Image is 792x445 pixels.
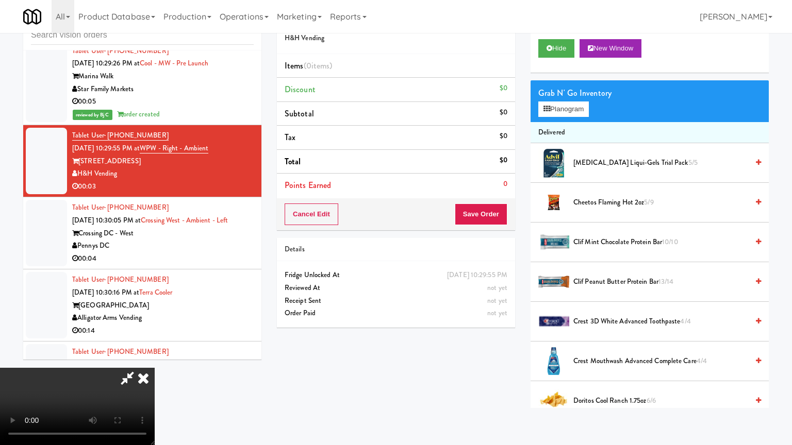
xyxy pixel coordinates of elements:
[573,355,748,368] span: Crest Mouthwash Advanced Complete Care
[311,60,330,72] ng-pluralize: items
[487,296,507,305] span: not yet
[285,179,331,191] span: Points Earned
[140,58,208,68] a: Cool - MW - Pre Launch
[688,158,698,167] span: 5/5
[285,156,301,167] span: Total
[72,312,254,324] div: Alligator Arms Vending
[72,227,254,240] div: Crossing DC - West
[72,215,141,225] span: [DATE] 10:30:05 PM at
[573,236,748,249] span: Clif Mint Chocolate Protein Bar
[644,197,653,207] span: 5/9
[573,196,748,209] span: Cheetos Flaming Hot 2oz
[447,269,507,282] div: [DATE] 10:29:55 PM
[285,307,507,320] div: Order Paid
[658,277,674,286] span: 13/14
[503,178,507,191] div: 0
[285,269,507,282] div: Fridge Unlocked At
[569,276,761,288] div: Clif Peanut Butter Protein Bar13/14
[573,395,748,407] span: Doritos Cool Ranch 1.75oz
[500,154,507,167] div: $0
[72,299,254,312] div: [GEOGRAPHIC_DATA]
[573,157,748,169] span: [MEDICAL_DATA] Liqui-Gels Trial Pack
[72,95,254,108] div: 00:05
[662,237,678,247] span: 10/10
[104,347,169,356] span: · [PHONE_NUMBER]
[569,157,761,169] div: [MEDICAL_DATA] Liqui-Gels Trial Pack5/5
[117,109,160,119] span: order created
[538,39,574,58] button: Hide
[72,155,254,168] div: [STREET_ADDRESS]
[104,202,169,212] span: · [PHONE_NUMBER]
[531,122,769,144] li: Delivered
[23,8,41,26] img: Micromart
[23,41,261,126] li: Tablet User· [PHONE_NUMBER][DATE] 10:29:26 PM atCool - MW - Pre LaunchMarina WalkStar Family Mark...
[500,130,507,143] div: $0
[285,295,507,307] div: Receipt Sent
[500,106,507,119] div: $0
[23,125,261,197] li: Tablet User· [PHONE_NUMBER][DATE] 10:29:55 PM atWPW - Right - Ambient[STREET_ADDRESS]H&H Vending0...
[72,275,169,284] a: Tablet User· [PHONE_NUMBER]
[569,196,761,209] div: Cheetos Flaming Hot 2oz5/9
[538,101,589,117] button: Planogram
[72,202,169,212] a: Tablet User· [PHONE_NUMBER]
[72,324,254,337] div: 00:14
[72,46,169,56] a: Tablet User· [PHONE_NUMBER]
[72,360,139,369] span: [DATE] 10:30:17 PM at
[647,396,656,405] span: 6/6
[285,83,316,95] span: Discount
[285,108,314,119] span: Subtotal
[573,315,748,328] span: Crest 3D White Advanced Toothpaste
[72,252,254,265] div: 00:04
[72,58,140,68] span: [DATE] 10:29:26 PM at
[72,287,139,297] span: [DATE] 10:30:16 PM at
[455,203,507,225] button: Save Order
[500,82,507,95] div: $0
[72,70,254,83] div: Marina Walk
[538,85,761,101] div: Grab N' Go Inventory
[104,275,169,284] span: · [PHONE_NUMBER]
[141,215,228,225] a: Crossing West - Ambient - Left
[569,315,761,328] div: Crest 3D White Advanced Toothpaste4/4
[569,395,761,407] div: Doritos Cool Ranch 1.75oz6/6
[23,341,261,426] li: Tablet User· [PHONE_NUMBER][DATE] 10:30:17 PM atGlasshouse [GEOGRAPHIC_DATA] -Coke CoolerGlasshou...
[285,131,295,143] span: Tax
[569,355,761,368] div: Crest Mouthwash Advanced Complete Care4/4
[104,130,169,140] span: · [PHONE_NUMBER]
[104,46,169,56] span: · [PHONE_NUMBER]
[72,130,169,141] a: Tablet User· [PHONE_NUMBER]
[580,39,641,58] button: New Window
[285,243,507,256] div: Details
[487,308,507,318] span: not yet
[139,287,172,297] a: Terra Cooler
[31,26,254,45] input: Search vision orders
[72,360,246,382] a: Glasshouse [GEOGRAPHIC_DATA] -Coke Cooler
[140,143,208,153] a: WPW - Right - Ambient
[285,203,338,225] button: Cancel Edit
[72,180,254,193] div: 00:03
[23,197,261,269] li: Tablet User· [PHONE_NUMBER][DATE] 10:30:05 PM atCrossing West - Ambient - LeftCrossing DC - WestP...
[285,282,507,295] div: Reviewed At
[23,269,261,341] li: Tablet User· [PHONE_NUMBER][DATE] 10:30:16 PM atTerra Cooler[GEOGRAPHIC_DATA]Alligator Arms Vendi...
[72,83,254,96] div: Star Family Markets
[72,143,140,153] span: [DATE] 10:29:55 PM at
[73,110,112,120] span: reviewed by Bj C
[72,239,254,252] div: Pennys DC
[680,316,690,326] span: 4/4
[72,167,254,180] div: H&H Vending
[487,283,507,293] span: not yet
[573,276,748,288] span: Clif Peanut Butter Protein Bar
[569,236,761,249] div: Clif Mint Chocolate Protein Bar10/10
[285,35,507,42] h5: H&H Vending
[697,356,707,366] span: 4/4
[285,60,332,72] span: Items
[304,60,333,72] span: (0 )
[72,347,169,356] a: Tablet User· [PHONE_NUMBER]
